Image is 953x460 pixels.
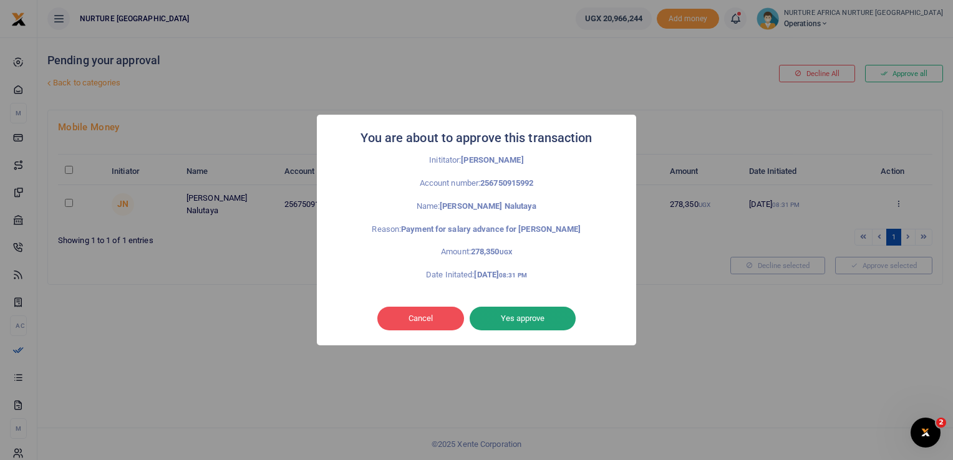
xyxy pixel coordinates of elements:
strong: [PERSON_NAME] Nalutaya [440,201,536,211]
p: Account number: [344,177,609,190]
small: 08:31 PM [499,272,527,279]
button: Cancel [377,307,464,330]
h2: You are about to approve this transaction [360,127,592,149]
p: Reason: [344,223,609,236]
strong: 278,350 [471,247,512,256]
p: Date Initated: [344,269,609,282]
strong: [PERSON_NAME] [461,155,523,165]
span: 2 [936,418,946,428]
iframe: Intercom live chat [911,418,941,448]
small: UGX [500,249,512,256]
strong: 256750915992 [480,178,533,188]
strong: [DATE] [474,270,526,279]
p: Name: [344,200,609,213]
p: Inititator: [344,154,609,167]
p: Amount: [344,246,609,259]
strong: Payment for salary advance for [PERSON_NAME] [401,224,581,234]
button: Yes approve [470,307,576,330]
